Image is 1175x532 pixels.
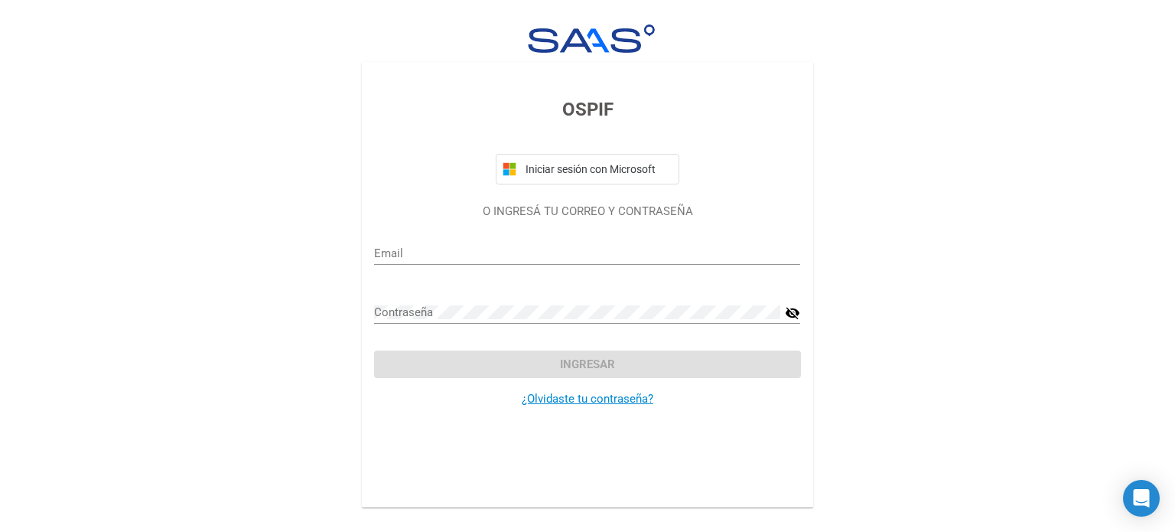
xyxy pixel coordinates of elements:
button: Iniciar sesión con Microsoft [496,154,679,184]
span: Iniciar sesión con Microsoft [522,163,672,175]
h3: OSPIF [374,96,800,123]
mat-icon: visibility_off [785,304,800,322]
span: Ingresar [560,357,615,371]
p: O INGRESÁ TU CORREO Y CONTRASEÑA [374,203,800,220]
a: ¿Olvidaste tu contraseña? [522,392,653,406]
div: Open Intercom Messenger [1123,480,1160,517]
button: Ingresar [374,351,800,378]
